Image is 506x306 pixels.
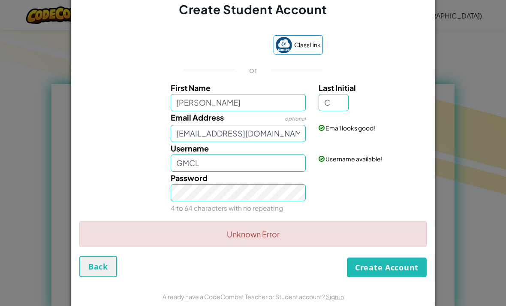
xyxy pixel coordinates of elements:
[179,2,327,17] span: Create Student Account
[325,155,383,163] span: Username available!
[347,258,427,277] button: Create Account
[171,112,224,122] span: Email Address
[88,261,108,272] span: Back
[179,36,269,55] iframe: Botón de Acceder con Google
[171,83,211,93] span: First Name
[79,256,117,277] button: Back
[276,37,292,53] img: classlink-logo-small.png
[285,115,306,122] span: optional
[294,39,321,51] span: ClassLink
[171,173,208,183] span: Password
[171,143,209,153] span: Username
[325,124,375,132] span: Email looks good!
[249,65,257,75] p: or
[319,83,356,93] span: Last Initial
[163,293,326,300] span: Already have a CodeCombat Teacher or Student account?
[79,221,427,247] div: Unknown Error
[183,36,265,55] div: Acceder con Google. Se abre en una pestaña nueva
[171,204,283,212] small: 4 to 64 characters with no repeating
[326,293,344,300] a: Sign in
